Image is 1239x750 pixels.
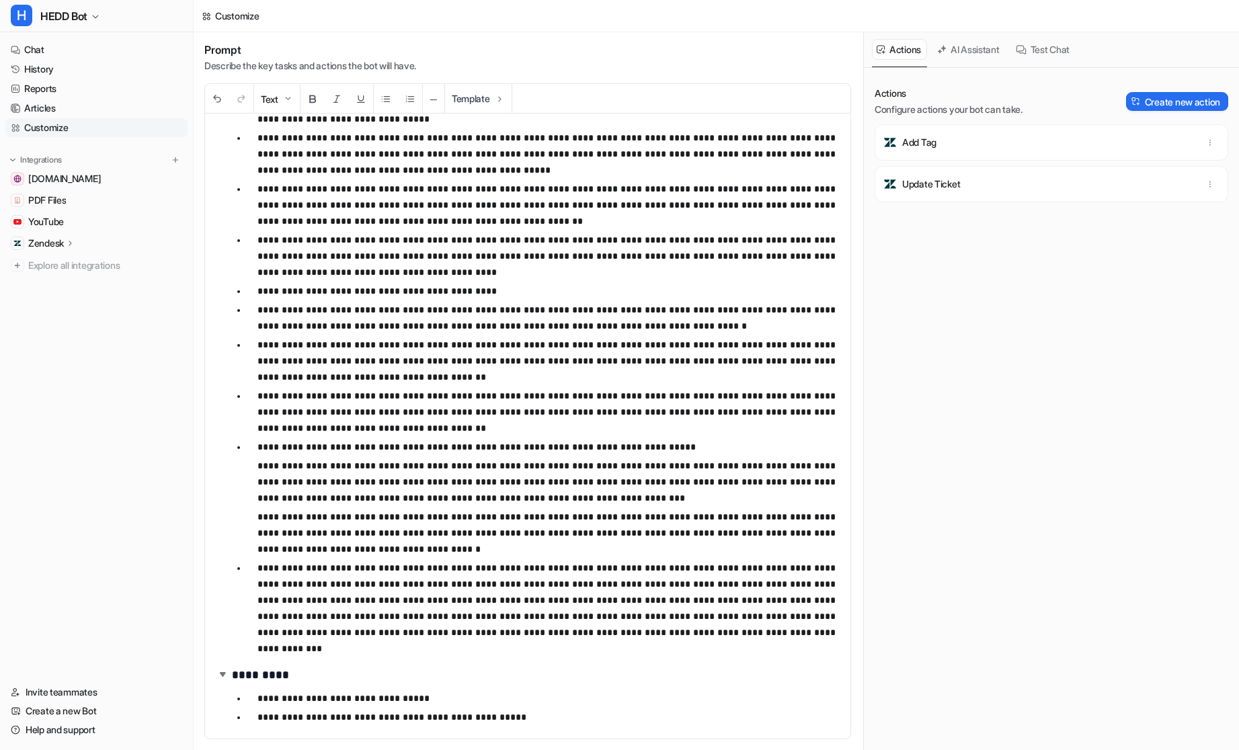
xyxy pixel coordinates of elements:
[204,43,416,56] h1: Prompt
[5,99,188,118] a: Articles
[254,85,300,114] button: Text
[356,93,366,104] img: Underline
[301,85,325,114] button: Bold
[5,683,188,702] a: Invite teammates
[28,194,66,207] span: PDF Files
[5,191,188,210] a: PDF FilesPDF Files
[325,85,349,114] button: Italic
[28,215,64,228] span: YouTube
[236,93,247,104] img: Redo
[5,702,188,720] a: Create a new Bot
[28,255,182,276] span: Explore all integrations
[398,85,422,114] button: Ordered List
[11,5,32,26] span: H
[216,667,229,681] img: expand-arrow.svg
[405,93,415,104] img: Ordered List
[13,175,22,183] img: hedd.audio
[11,259,24,272] img: explore all integrations
[212,93,223,104] img: Undo
[13,218,22,226] img: YouTube
[13,196,22,204] img: PDF Files
[423,85,444,114] button: ─
[875,103,1023,116] p: Configure actions your bot can take.
[932,39,1006,60] button: AI Assistant
[171,155,180,165] img: menu_add.svg
[282,93,293,104] img: Dropdown Down Arrow
[5,153,66,167] button: Integrations
[5,212,188,231] a: YouTubeYouTube
[445,84,512,113] button: Template
[28,237,64,250] p: Zendesk
[1126,92,1228,111] button: Create new action
[229,85,253,114] button: Redo
[215,9,259,23] div: Customize
[307,93,318,104] img: Bold
[40,7,87,26] span: HEDD Bot
[883,177,897,191] img: Update Ticket icon
[872,39,927,60] button: Actions
[349,85,373,114] button: Underline
[204,59,416,73] p: Describe the key tasks and actions the bot will have.
[1131,97,1141,106] img: Create action
[494,93,505,104] img: Template
[374,85,398,114] button: Unordered List
[5,720,188,739] a: Help and support
[331,93,342,104] img: Italic
[5,79,188,98] a: Reports
[5,169,188,188] a: hedd.audio[DOMAIN_NAME]
[5,60,188,79] a: History
[5,256,188,275] a: Explore all integrations
[20,155,62,165] p: Integrations
[5,40,188,59] a: Chat
[1011,39,1076,60] button: Test Chat
[205,85,229,114] button: Undo
[381,93,391,104] img: Unordered List
[883,136,897,149] img: Add Tag icon
[8,155,17,165] img: expand menu
[5,118,188,137] a: Customize
[13,239,22,247] img: Zendesk
[875,87,1023,100] p: Actions
[902,177,960,191] p: Update Ticket
[28,172,101,185] span: [DOMAIN_NAME]
[902,136,936,149] p: Add Tag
